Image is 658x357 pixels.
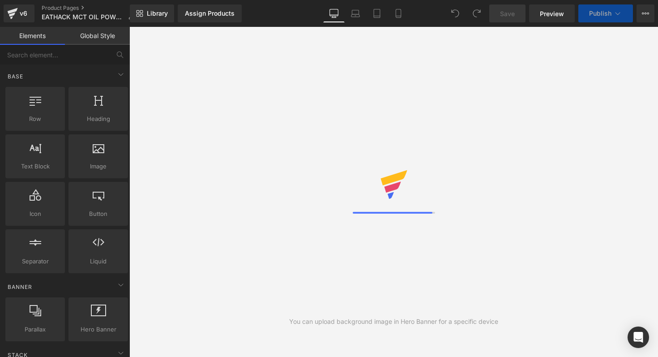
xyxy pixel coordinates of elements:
a: v6 [4,4,34,22]
span: Hero Banner [71,325,125,334]
a: Mobile [388,4,409,22]
span: Save [500,9,515,18]
span: EATHACK MCT OIL POWDER [42,13,124,21]
a: Tablet [366,4,388,22]
button: More [637,4,654,22]
span: Banner [7,283,33,291]
button: Publish [578,4,633,22]
span: Base [7,72,24,81]
span: Image [71,162,125,171]
a: Global Style [65,27,130,45]
span: Publish [589,10,611,17]
span: Text Block [8,162,62,171]
a: Preview [529,4,575,22]
span: Parallax [8,325,62,334]
a: Product Pages [42,4,141,12]
div: Open Intercom Messenger [628,327,649,348]
a: Desktop [323,4,345,22]
button: Redo [468,4,486,22]
a: New Library [130,4,174,22]
span: Button [71,209,125,219]
div: You can upload background image in Hero Banner for a specific device [289,317,498,327]
span: Heading [71,114,125,124]
span: Row [8,114,62,124]
span: Preview [540,9,564,18]
span: Liquid [71,257,125,266]
a: Laptop [345,4,366,22]
span: Library [147,9,168,17]
button: Undo [446,4,464,22]
div: v6 [18,8,29,19]
span: Icon [8,209,62,219]
span: Separator [8,257,62,266]
div: Assign Products [185,10,235,17]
